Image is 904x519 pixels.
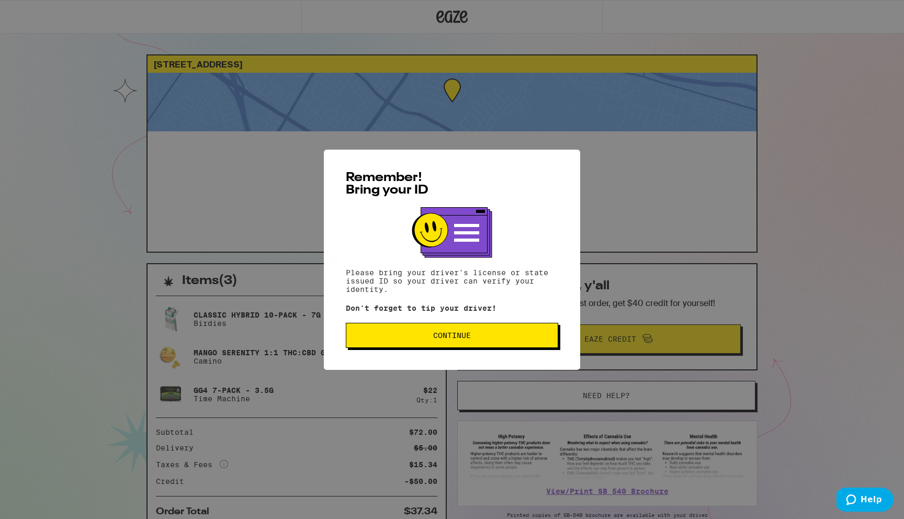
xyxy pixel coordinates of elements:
p: Please bring your driver's license or state issued ID so your driver can verify your identity. [346,268,558,294]
p: Don't forget to tip your driver! [346,304,558,312]
span: Remember! Bring your ID [346,172,428,197]
button: Continue [346,323,558,348]
iframe: Opens a widget where you can find more information [837,488,894,514]
span: Continue [433,332,471,339]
